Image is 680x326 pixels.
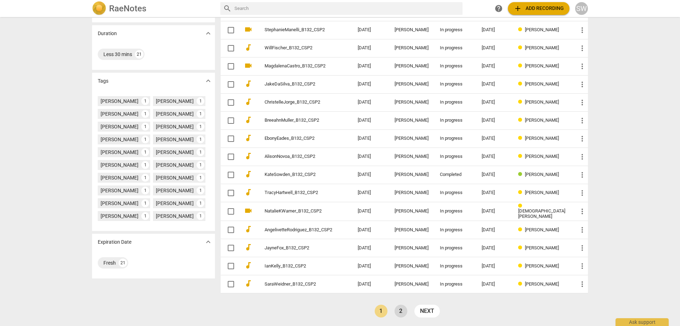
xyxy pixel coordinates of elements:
div: [PERSON_NAME] [101,174,138,181]
td: [DATE] [352,129,389,148]
td: [DATE] [352,202,389,221]
div: Completed [440,172,470,177]
div: [PERSON_NAME] [101,187,138,194]
a: LogoRaeNotes [92,1,215,16]
div: [DATE] [482,245,507,251]
td: [DATE] [352,39,389,57]
div: 1 [197,212,204,220]
span: [PERSON_NAME] [525,281,559,287]
a: SaraWeidner_B132_CSP2 [265,282,332,287]
div: 1 [197,97,204,105]
span: [PERSON_NAME] [525,81,559,87]
td: [DATE] [352,21,389,39]
div: [PERSON_NAME] [156,136,194,143]
div: [PERSON_NAME] [101,136,138,143]
div: [PERSON_NAME] [101,98,138,105]
a: AngelivetteRodriguez_B132_CSP2 [265,227,332,233]
span: Review status: in progress [518,263,525,269]
span: audiotrack [244,79,253,88]
a: Help [492,2,505,15]
a: AlisonNovoa_B132_CSP2 [265,154,332,159]
div: In progress [440,227,470,233]
div: In progress [440,264,470,269]
span: Review status: in progress [518,203,525,209]
div: [PERSON_NAME] [156,98,194,105]
a: next [414,305,440,317]
div: In progress [440,100,470,105]
div: Less 30 mins [103,51,132,58]
div: [PERSON_NAME] [101,212,138,220]
div: 1 [141,123,149,131]
div: [PERSON_NAME] [395,82,429,87]
div: [DATE] [482,45,507,51]
span: more_vert [578,116,586,125]
span: [PERSON_NAME] [525,45,559,50]
div: [PERSON_NAME] [156,174,194,181]
div: [PERSON_NAME] [395,63,429,69]
span: add [514,4,522,13]
div: 1 [197,161,204,169]
a: IanKelly_B132_CSP2 [265,264,332,269]
div: SW [575,2,588,15]
span: Review status: in progress [518,81,525,87]
span: Review status: in progress [518,281,525,287]
span: Review status: in progress [518,227,525,232]
span: [PERSON_NAME] [525,136,559,141]
span: [PERSON_NAME] [525,154,559,159]
a: JayneFox_B132_CSP2 [265,245,332,251]
span: [DEMOGRAPHIC_DATA][PERSON_NAME] [518,208,565,219]
button: Show more [203,28,214,39]
div: [DATE] [482,82,507,87]
span: more_vert [578,62,586,71]
div: [DATE] [482,136,507,141]
div: In progress [440,245,470,251]
div: [PERSON_NAME] [101,149,138,156]
div: [PERSON_NAME] [156,200,194,207]
span: expand_more [204,238,212,246]
div: [DATE] [482,172,507,177]
span: more_vert [578,226,586,234]
div: [PERSON_NAME] [395,282,429,287]
div: [PERSON_NAME] [156,187,194,194]
div: 1 [141,212,149,220]
span: more_vert [578,153,586,161]
div: 1 [141,110,149,118]
span: search [223,4,232,13]
span: [PERSON_NAME] [525,172,559,177]
div: 1 [197,110,204,118]
div: 1 [197,136,204,143]
div: [PERSON_NAME] [156,149,194,156]
span: more_vert [578,189,586,197]
div: [PERSON_NAME] [395,172,429,177]
div: In progress [440,136,470,141]
span: Add recording [514,4,564,13]
a: Page 2 [395,305,407,317]
div: 1 [197,174,204,182]
div: [PERSON_NAME] [395,118,429,123]
span: [PERSON_NAME] [525,99,559,105]
span: more_vert [578,280,586,288]
div: 1 [141,97,149,105]
a: NatalieKWarner_B132_CSP2 [265,209,332,214]
div: [PERSON_NAME] [101,123,138,130]
div: [PERSON_NAME] [395,264,429,269]
div: [DATE] [482,227,507,233]
div: 1 [141,199,149,207]
td: [DATE] [352,239,389,257]
span: Review status: in progress [518,117,525,123]
div: 1 [141,161,149,169]
span: [PERSON_NAME] [525,190,559,195]
span: audiotrack [244,188,253,197]
span: Review status: in progress [518,154,525,159]
div: [PERSON_NAME] [395,136,429,141]
div: [PERSON_NAME] [395,27,429,33]
a: WillFischer_B132_CSP2 [265,45,332,51]
span: more_vert [578,134,586,143]
span: audiotrack [244,152,253,160]
div: [PERSON_NAME] [395,227,429,233]
span: [PERSON_NAME] [525,63,559,68]
span: videocam [244,61,253,70]
div: In progress [440,190,470,195]
a: ChristelleJorge_B132_CSP2 [265,100,332,105]
span: Review status: in progress [518,63,525,68]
